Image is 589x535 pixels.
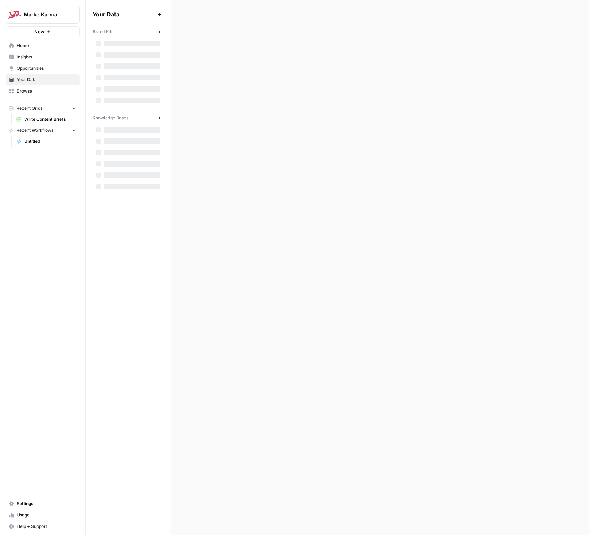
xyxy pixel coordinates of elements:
[6,6,80,24] button: Workspace: MarketKarma
[6,40,80,51] a: Home
[17,500,76,507] span: Settings
[17,88,76,94] span: Browse
[24,11,67,18] span: MarketKarma
[24,116,76,123] span: Write Content Briefs
[6,51,80,63] a: Insights
[17,512,76,518] span: Usage
[8,8,21,21] img: MarketKarma Logo
[6,74,80,85] a: Your Data
[6,63,80,74] a: Opportunities
[17,42,76,49] span: Home
[6,498,80,509] a: Settings
[13,114,80,125] a: Write Content Briefs
[16,127,53,134] span: Recent Workflows
[17,54,76,60] span: Insights
[93,28,113,35] span: Brand Kits
[17,523,76,530] span: Help + Support
[93,115,128,121] span: Knowledge Bases
[6,125,80,136] button: Recent Workflows
[6,85,80,97] a: Browse
[6,26,80,37] button: New
[6,103,80,114] button: Recent Grids
[24,138,76,145] span: Untitled
[93,10,155,19] span: Your Data
[6,521,80,532] button: Help + Support
[13,136,80,147] a: Untitled
[17,65,76,72] span: Opportunities
[17,77,76,83] span: Your Data
[6,509,80,521] a: Usage
[16,105,42,111] span: Recent Grids
[34,28,45,35] span: New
